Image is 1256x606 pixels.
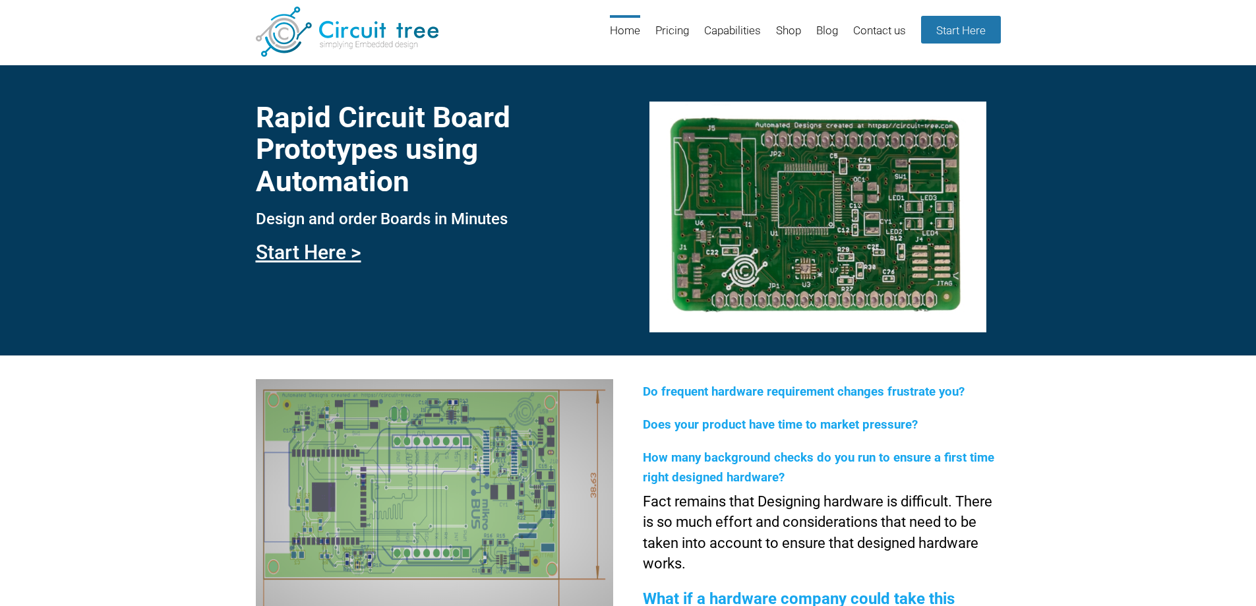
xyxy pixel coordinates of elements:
a: Blog [816,15,838,58]
p: Fact remains that Designing hardware is difficult. There is so much effort and considerations tha... [643,491,1000,574]
a: Start Here > [256,241,361,264]
a: Capabilities [704,15,761,58]
a: Home [610,15,640,58]
h1: Rapid Circuit Board Prototypes using Automation [256,102,613,197]
a: Shop [776,15,801,58]
a: Contact us [853,15,906,58]
a: Pricing [655,15,689,58]
img: Circuit Tree [256,7,438,57]
h3: Design and order Boards in Minutes [256,210,613,227]
a: Start Here [921,16,1001,44]
span: How many background checks do you run to ensure a first time right designed hardware? [643,450,994,485]
span: Do frequent hardware requirement changes frustrate you? [643,384,965,399]
span: Does your product have time to market pressure? [643,417,918,432]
